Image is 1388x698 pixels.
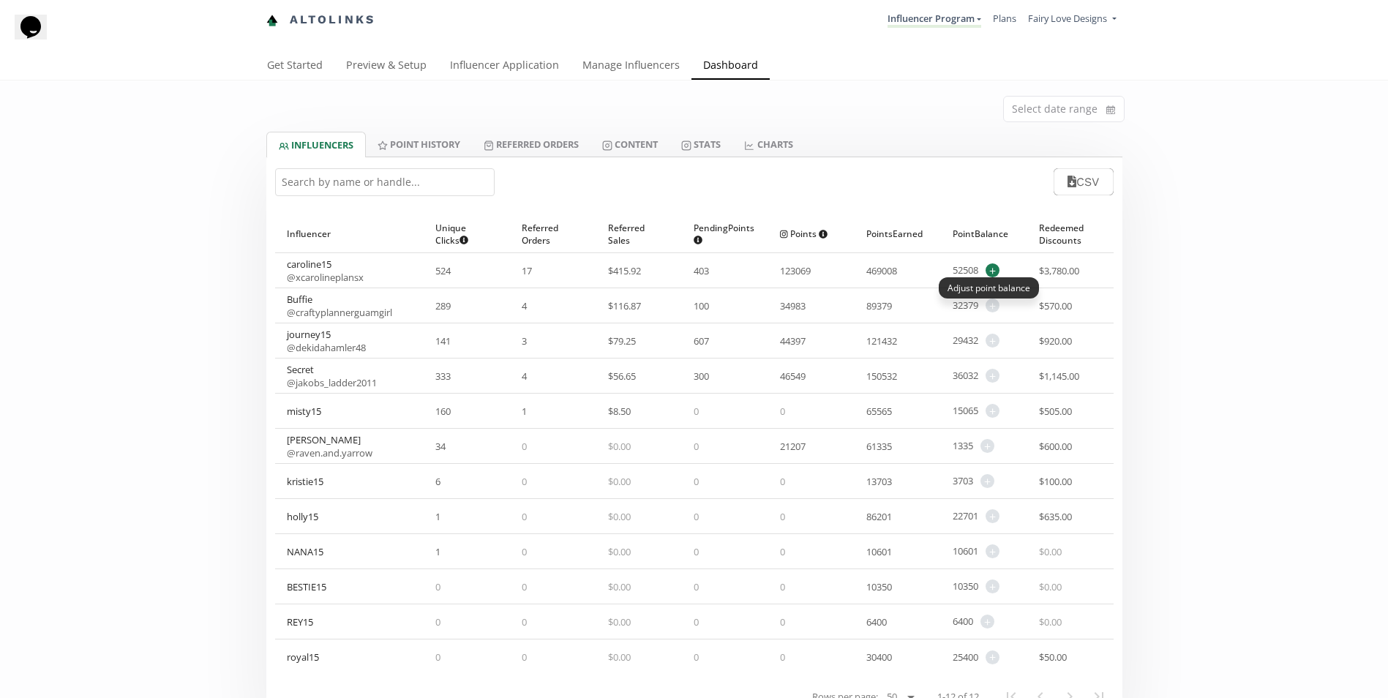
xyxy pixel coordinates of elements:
[866,299,892,312] span: 89379
[866,369,897,383] span: 150532
[694,545,699,558] span: 0
[780,510,785,523] span: 0
[435,545,440,558] span: 1
[780,615,785,628] span: 0
[1039,475,1072,488] span: $ 100.00
[522,405,527,418] span: 1
[866,650,892,664] span: 30400
[287,405,321,418] div: misty15
[694,405,699,418] span: 0
[1039,264,1079,277] span: $ 3,780.00
[780,264,811,277] span: 123069
[986,404,999,418] span: +
[953,334,978,348] span: 29432
[287,545,323,558] div: NANA15
[939,277,1039,299] div: Adjust point balance
[522,650,527,664] span: 0
[1039,405,1072,418] span: $ 505.00
[866,334,897,348] span: 121432
[287,433,372,459] div: [PERSON_NAME]
[608,440,631,453] span: $ 0.00
[1039,299,1072,312] span: $ 570.00
[691,52,770,81] a: Dashboard
[953,650,978,664] span: 25400
[522,299,527,312] span: 4
[1039,369,1079,383] span: $ 1,145.00
[472,132,590,157] a: Referred Orders
[953,509,978,523] span: 22701
[287,215,413,252] div: Influencer
[435,580,440,593] span: 0
[608,299,641,312] span: $ 116.87
[435,369,451,383] span: 333
[866,615,887,628] span: 6400
[1039,615,1062,628] span: $ 0.00
[986,650,999,664] span: +
[608,580,631,593] span: $ 0.00
[953,474,973,488] span: 3703
[435,440,446,453] span: 34
[986,334,999,348] span: +
[980,615,994,628] span: +
[986,579,999,593] span: +
[1039,545,1062,558] span: $ 0.00
[435,334,451,348] span: 141
[669,132,732,157] a: Stats
[993,12,1016,25] a: Plans
[1039,334,1072,348] span: $ 920.00
[522,264,532,277] span: 17
[1028,12,1107,25] span: Fairy Love Designs
[608,475,631,488] span: $ 0.00
[980,474,994,488] span: +
[522,369,527,383] span: 4
[953,263,978,277] span: 52508
[435,299,451,312] span: 289
[694,334,709,348] span: 607
[435,264,451,277] span: 524
[608,510,631,523] span: $ 0.00
[1039,440,1072,453] span: $ 600.00
[1106,102,1115,117] svg: calendar
[1039,650,1067,664] span: $ 50.00
[287,475,323,488] div: kristie15
[866,510,892,523] span: 86201
[953,544,978,558] span: 10601
[866,440,892,453] span: 61335
[780,334,806,348] span: 44397
[255,52,334,81] a: Get Started
[366,132,472,157] a: Point HISTORY
[15,15,61,59] iframe: chat widget
[694,510,699,523] span: 0
[287,363,377,389] div: Secret
[953,615,973,628] span: 6400
[522,334,527,348] span: 3
[953,579,978,593] span: 10350
[694,475,699,488] span: 0
[694,615,699,628] span: 0
[287,446,372,459] a: @raven.and.yarrow
[888,12,981,28] a: Influencer Program
[522,580,527,593] span: 0
[780,405,785,418] span: 0
[780,440,806,453] span: 21207
[780,475,785,488] span: 0
[522,545,527,558] span: 0
[866,475,892,488] span: 13703
[866,545,892,558] span: 10601
[287,510,318,523] div: holly15
[866,580,892,593] span: 10350
[435,650,440,664] span: 0
[266,15,278,26] img: favicon-32x32.png
[953,439,973,453] span: 1335
[1039,510,1072,523] span: $ 635.00
[953,299,978,312] span: 32379
[608,369,636,383] span: $ 56.65
[275,168,495,196] input: Search by name or handle...
[608,650,631,664] span: $ 0.00
[866,264,897,277] span: 469008
[866,215,929,252] div: Points Earned
[694,650,699,664] span: 0
[1039,215,1102,252] div: Redeemed Discounts
[608,615,631,628] span: $ 0.00
[866,405,892,418] span: 65565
